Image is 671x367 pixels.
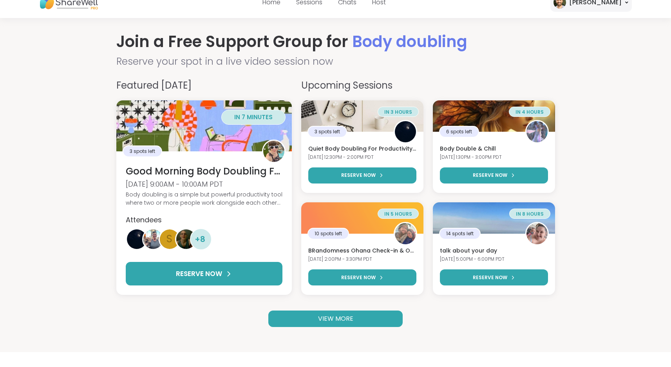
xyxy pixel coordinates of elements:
span: RESERVE NOW [176,269,222,279]
span: VIEW MORE [318,314,353,323]
a: VIEW MORE [268,311,403,327]
img: Quiet Body Doubling For Productivity - Tuesday [301,100,423,132]
button: RESERVE NOW [440,269,548,285]
img: QueenOfTheNight [127,229,146,249]
h4: Featured [DATE] [116,78,292,93]
span: 6 spots left [446,128,472,135]
span: Body doubling [352,31,467,53]
h2: Reserve your spot in a live video session now [116,54,555,69]
h3: talk about your day [440,247,548,255]
span: 10 spots left [315,230,342,237]
span: in 5 hours [384,211,412,217]
span: 14 spots left [446,230,474,237]
h3: BRandomness Ohana Check-in & Open Forum [308,247,416,255]
div: [DATE] 1:30PM - 3:00PM PDT [440,154,548,161]
div: [DATE] 12:30PM - 2:00PM PDT [308,154,416,161]
img: QueenOfTheNight [395,121,416,142]
span: + 8 [195,233,205,245]
span: 3 spots left [315,128,340,135]
img: Good Morning Body Doubling For Productivity [116,100,292,151]
img: BRandomness Ohana Check-in & Open Forum [301,202,423,234]
button: RESERVE NOW [126,262,282,285]
span: in 3 hours [384,109,412,115]
span: Attendees [126,215,162,225]
img: lyssa [526,121,548,142]
span: s [166,231,172,247]
button: RESERVE NOW [440,167,548,183]
span: RESERVE NOW [473,172,507,179]
button: RESERVE NOW [308,269,416,285]
h3: Quiet Body Doubling For Productivity - [DATE] [308,145,416,153]
span: in 8 hours [516,211,544,217]
div: [DATE] 9:00AM - 10:00AM PDT [126,179,282,189]
img: talk about your day [433,202,555,234]
span: RESERVE NOW [473,274,507,281]
img: BRandom502 [395,223,416,244]
span: in 4 hours [515,109,544,115]
img: bookstar [176,229,196,249]
img: Victoria3174 [143,229,163,249]
img: Adrienne_QueenOfTheDawn [263,141,284,162]
img: Body Double & Chill [433,100,555,132]
button: RESERVE NOW [308,167,416,183]
h4: Upcoming Sessions [301,78,555,93]
span: RESERVE NOW [341,172,376,179]
h3: Good Morning Body Doubling For Productivity [126,165,282,178]
span: RESERVE NOW [341,274,376,281]
span: 3 spots left [130,148,155,155]
div: [DATE] 2:00PM - 3:30PM PDT [308,256,416,263]
h3: Body Double & Chill [440,145,548,153]
img: Shay2Olivia [526,223,548,244]
div: [DATE] 5:00PM - 6:00PM PDT [440,256,548,263]
span: in 7 minutes [234,113,273,121]
h1: Join a Free Support Group for [116,31,555,53]
div: Body doubling is a simple but powerful productivity tool where two or more people work alongside ... [126,191,282,207]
